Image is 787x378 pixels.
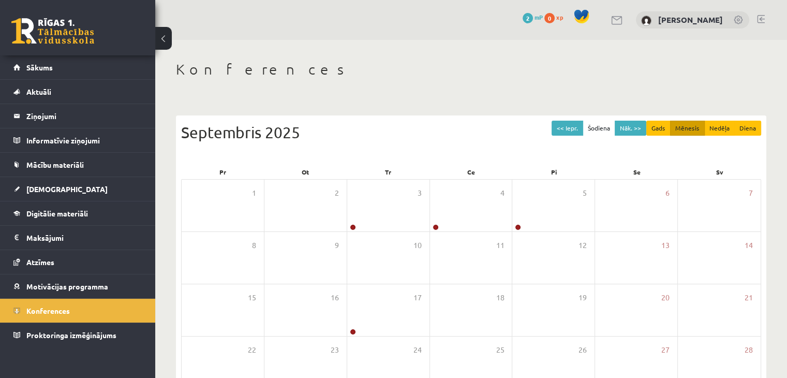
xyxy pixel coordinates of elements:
span: Sākums [26,63,53,72]
img: Angelisa Kuzņecova [641,16,651,26]
a: Motivācijas programma [13,274,142,298]
div: Ce [429,165,512,179]
span: [DEMOGRAPHIC_DATA] [26,184,108,194]
legend: Ziņojumi [26,104,142,128]
a: Informatīvie ziņojumi [13,128,142,152]
span: 16 [331,292,339,303]
a: Aktuāli [13,80,142,104]
button: << Iepr. [552,121,583,136]
span: 22 [248,344,256,356]
div: Ot [264,165,347,179]
a: Mācību materiāli [13,153,142,177]
span: 14 [745,240,753,251]
span: 27 [661,344,670,356]
span: 2 [335,187,339,199]
span: 19 [578,292,587,303]
button: Diena [734,121,761,136]
a: Maksājumi [13,226,142,250]
span: 2 [523,13,533,23]
span: 11 [496,240,504,251]
a: Sākums [13,55,142,79]
div: Tr [347,165,429,179]
span: Proktoringa izmēģinājums [26,330,116,340]
a: 0 xp [544,13,568,21]
span: 6 [665,187,670,199]
button: Mēnesis [670,121,705,136]
div: Se [596,165,678,179]
span: 0 [544,13,555,23]
span: 4 [500,187,504,199]
span: 7 [749,187,753,199]
span: 5 [583,187,587,199]
span: 17 [413,292,422,303]
button: Nedēļa [704,121,735,136]
a: Rīgas 1. Tālmācības vidusskola [11,18,94,44]
button: Gads [646,121,671,136]
a: Atzīmes [13,250,142,274]
a: Proktoringa izmēģinājums [13,323,142,347]
span: 28 [745,344,753,356]
span: 10 [413,240,422,251]
div: Sv [678,165,761,179]
legend: Informatīvie ziņojumi [26,128,142,152]
a: 2 mP [523,13,543,21]
button: Nāk. >> [615,121,646,136]
span: Konferences [26,306,70,315]
a: Konferences [13,299,142,323]
span: 13 [661,240,670,251]
span: 12 [578,240,587,251]
div: Pi [513,165,596,179]
a: Digitālie materiāli [13,201,142,225]
span: Digitālie materiāli [26,209,88,218]
span: 23 [331,344,339,356]
span: 26 [578,344,587,356]
div: Pr [181,165,264,179]
h1: Konferences [176,61,766,78]
span: 25 [496,344,504,356]
button: Šodiena [583,121,615,136]
legend: Maksājumi [26,226,142,250]
div: Septembris 2025 [181,121,761,144]
span: 3 [418,187,422,199]
span: 8 [252,240,256,251]
span: 1 [252,187,256,199]
span: Mācību materiāli [26,160,84,169]
a: [PERSON_NAME] [658,14,723,25]
a: Ziņojumi [13,104,142,128]
span: xp [556,13,563,21]
span: Aktuāli [26,87,51,96]
span: 20 [661,292,670,303]
span: 15 [248,292,256,303]
span: 21 [745,292,753,303]
span: 24 [413,344,422,356]
span: 9 [335,240,339,251]
span: Motivācijas programma [26,282,108,291]
span: Atzīmes [26,257,54,267]
span: 18 [496,292,504,303]
span: mP [534,13,543,21]
a: [DEMOGRAPHIC_DATA] [13,177,142,201]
